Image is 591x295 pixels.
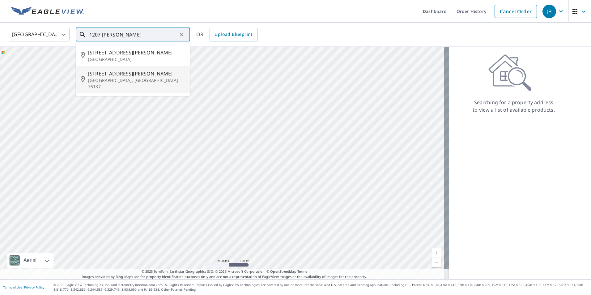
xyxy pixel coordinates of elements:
p: | [3,285,44,289]
span: [STREET_ADDRESS][PERSON_NAME] [88,49,185,56]
p: [GEOGRAPHIC_DATA] [88,56,185,62]
span: © 2025 TomTom, Earthstar Geographics SIO, © 2025 Microsoft Corporation, © [142,269,308,274]
img: EV Logo [11,7,84,16]
div: [GEOGRAPHIC_DATA] [8,26,70,43]
p: [GEOGRAPHIC_DATA], [GEOGRAPHIC_DATA] 75137 [88,77,185,90]
a: Terms [297,269,308,274]
a: Current Level 5, Zoom In [432,248,441,258]
p: Searching for a property address to view a list of available products. [472,99,555,113]
a: Privacy Policy [24,285,44,289]
button: Clear [177,30,186,39]
input: Search by address or latitude-longitude [89,26,177,43]
a: Current Level 5, Zoom Out [432,258,441,267]
span: Upload Blueprint [215,31,252,38]
a: Terms of Use [3,285,22,289]
div: JB [542,5,556,18]
p: © 2025 Eagle View Technologies, Inc. and Pictometry International Corp. All Rights Reserved. Repo... [53,283,588,292]
a: OpenStreetMap [270,269,296,274]
div: Aerial [22,253,38,268]
div: OR [196,28,257,41]
span: [STREET_ADDRESS][PERSON_NAME] [88,70,185,77]
a: Upload Blueprint [210,28,257,41]
a: Cancel Order [495,5,537,18]
div: Aerial [7,253,53,268]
